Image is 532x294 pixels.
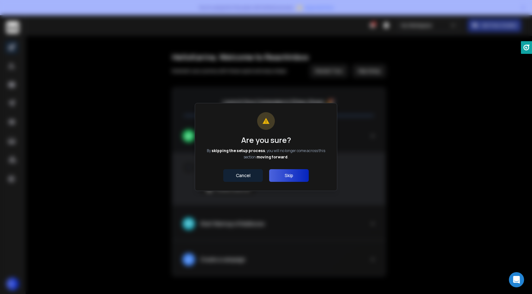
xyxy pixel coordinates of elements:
[509,272,524,287] div: Open Intercom Messenger
[204,135,328,145] h1: Are you sure?
[204,148,328,160] p: By , you will no longer come across this section .
[256,154,288,160] span: moving forward
[212,148,265,153] span: skipping the setup process
[223,169,263,182] button: Cancel
[269,169,309,182] button: Skip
